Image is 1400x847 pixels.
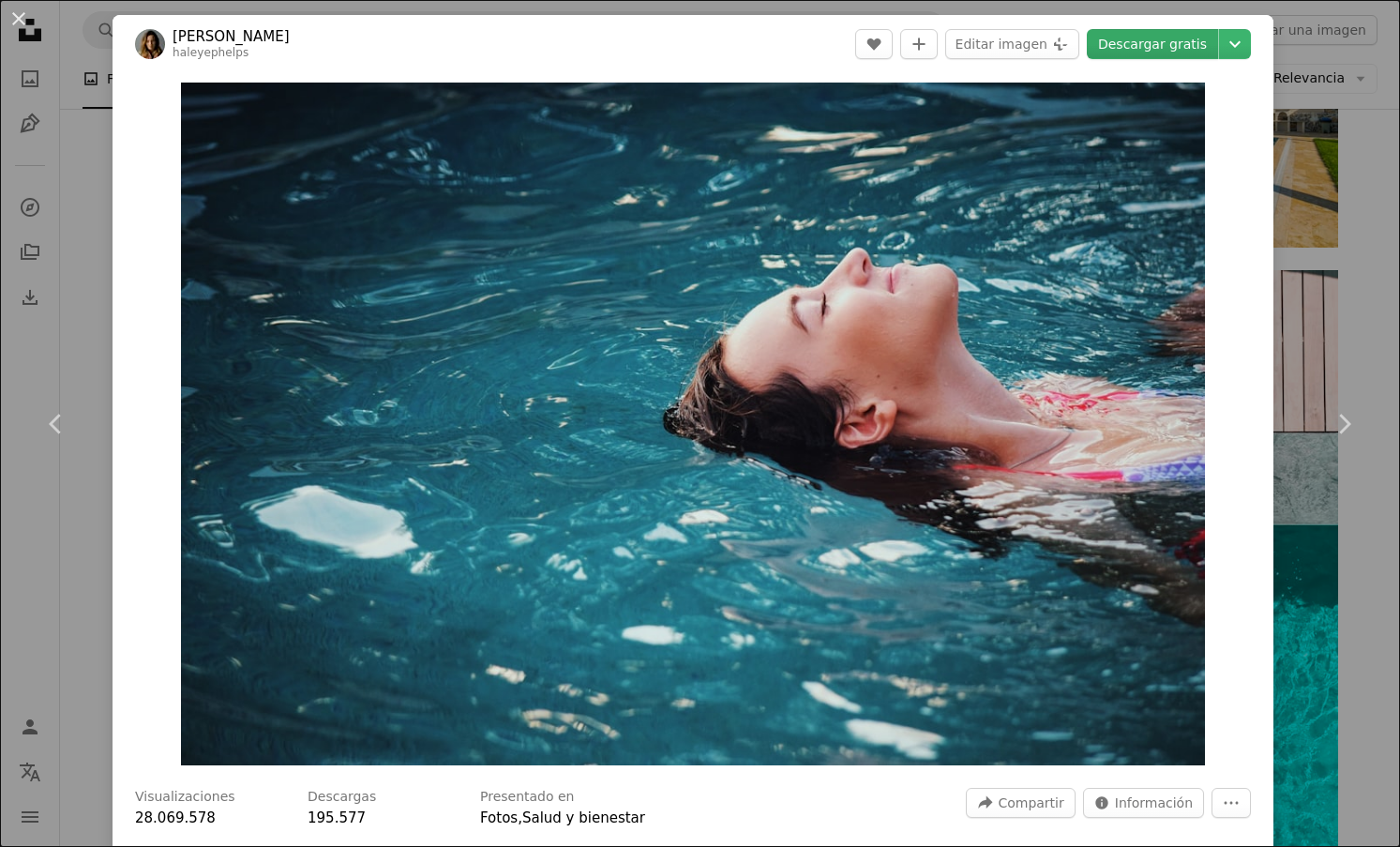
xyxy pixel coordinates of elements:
[135,809,216,826] span: 28.069.578
[308,809,366,826] span: 195.577
[181,83,1205,765] img: mujer flotando en el cuerpo de agua
[900,29,938,59] button: Añade a la colección
[308,788,376,807] h3: Descargas
[135,29,165,59] img: Ve al perfil de Haley Phelps
[966,788,1075,818] button: Compartir esta imagen
[181,83,1205,765] button: Ampliar en esta imagen
[480,809,518,826] a: Fotos
[998,789,1063,817] span: Compartir
[173,27,290,46] a: [PERSON_NAME]
[135,788,235,807] h3: Visualizaciones
[518,809,522,826] span: ,
[1219,29,1251,59] button: Elegir el tamaño de descarga
[1287,334,1400,514] a: Siguiente
[480,788,575,807] h3: Presentado en
[1087,29,1218,59] a: Descargar gratis
[522,809,645,826] a: Salud y bienestar
[855,29,893,59] button: Me gusta
[1212,788,1251,818] button: Más acciones
[173,46,248,59] a: haleyephelps
[1115,789,1193,817] span: Información
[1083,788,1204,818] button: Estadísticas sobre esta imagen
[945,29,1079,59] button: Editar imagen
